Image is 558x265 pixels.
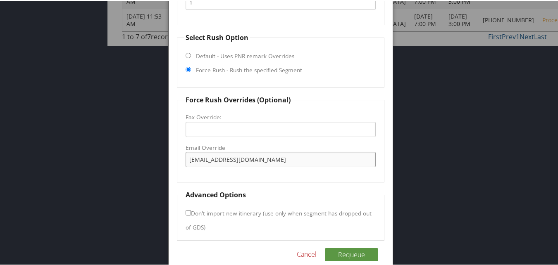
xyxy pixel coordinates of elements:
[186,112,375,121] label: Fax Override:
[184,32,250,42] legend: Select Rush Option
[297,248,317,258] a: Cancel
[184,189,247,199] legend: Advanced Options
[196,65,302,73] label: Force Rush - Rush the specified Segment
[186,209,191,215] input: Don't import new itinerary (use only when segment has dropped out of GDS)
[186,143,375,151] label: Email Override
[196,51,294,59] label: Default - Uses PNR remark Overrides
[325,247,378,260] button: Requeue
[184,94,292,104] legend: Force Rush Overrides (Optional)
[186,205,372,234] label: Don't import new itinerary (use only when segment has dropped out of GDS)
